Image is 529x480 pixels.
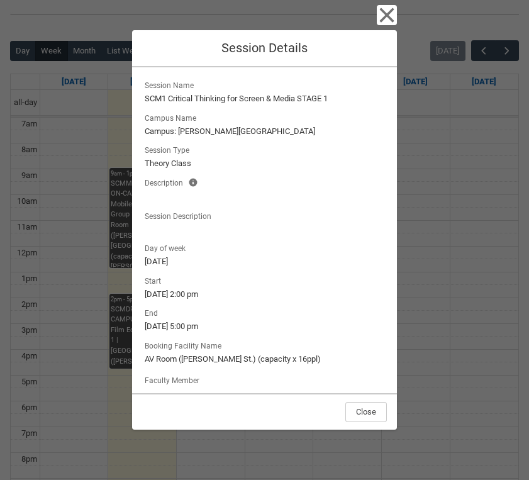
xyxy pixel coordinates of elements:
span: Campus Name [145,110,201,124]
lightning-formatted-text: AV Room ([PERSON_NAME] St.) (capacity x 16ppl) [145,353,384,366]
lightning-formatted-text: [DATE] [145,255,384,268]
span: Description [145,175,188,189]
lightning-formatted-text: [DATE] 2:00 pm [145,288,384,301]
lightning-formatted-text: [DATE] 5:00 pm [145,320,384,333]
span: Booking Facility Name [145,338,226,352]
lightning-formatted-text: SCM1 Critical Thinking for Screen & Media STAGE 1 [145,92,384,105]
span: Session Name [145,77,199,91]
span: Day of week [145,240,191,254]
label: Faculty Member [145,372,204,386]
span: Start [145,273,166,287]
button: Close [377,5,397,25]
button: Close [345,402,387,422]
span: End [145,305,163,319]
lightning-formatted-text: Theory Class [145,157,384,170]
lightning-formatted-text: Campus: [PERSON_NAME][GEOGRAPHIC_DATA] [145,125,384,138]
span: Session Details [221,40,308,55]
span: Session Type [145,142,194,156]
span: Session Description [145,208,216,222]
